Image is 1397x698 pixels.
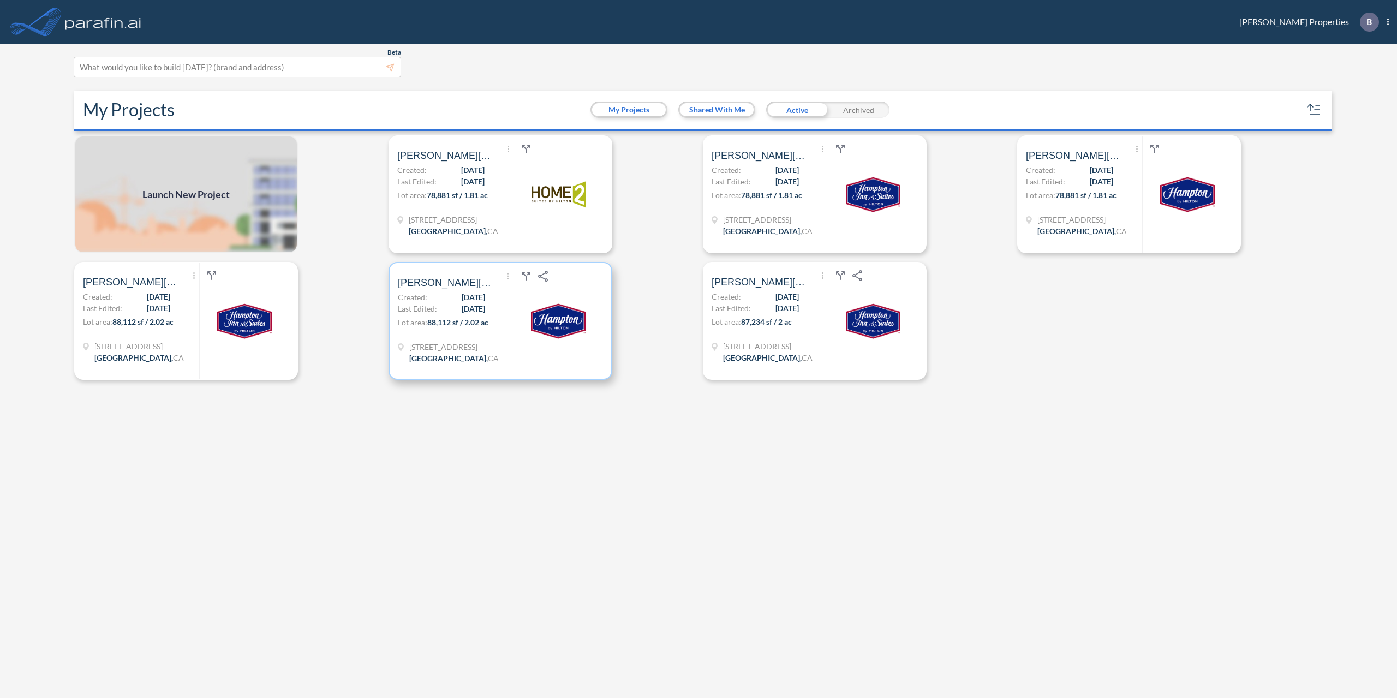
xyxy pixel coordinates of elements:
span: Lot area: [1026,190,1055,200]
span: [GEOGRAPHIC_DATA] , [94,353,173,362]
span: [GEOGRAPHIC_DATA] , [723,353,802,362]
span: 3443 Buena Vista Rd [94,341,184,352]
span: 78,881 sf / 1.81 ac [427,190,488,200]
span: Bolthouse Hotel [1026,149,1124,162]
span: CA [802,353,813,362]
span: Bolthouse Hotel [712,149,810,162]
span: Created: [712,164,741,176]
span: [DATE] [461,164,485,176]
span: Last Edited: [712,302,751,314]
div: Active [766,102,828,118]
span: Beta [387,48,401,57]
div: Archived [828,102,889,118]
button: Shared With Me [680,103,754,116]
img: add [74,135,298,253]
span: 78,881 sf / 1.81 ac [741,190,802,200]
span: CA [1116,226,1127,236]
span: Last Edited: [398,303,437,314]
span: Lot area: [397,190,427,200]
span: Created: [83,291,112,302]
a: [PERSON_NAME][GEOGRAPHIC_DATA]Created:[DATE]Last Edited:[DATE]Lot area:78,881 sf / 1.81 ac[STREET... [698,135,1013,253]
span: Created: [712,291,741,302]
div: Bakersfield, CA [723,225,813,237]
a: Launch New Project [74,135,298,253]
h2: My Projects [83,99,175,120]
div: Bakersfield, CA [94,352,184,363]
span: Bolthouse Hotel [83,276,181,289]
span: CA [173,353,184,362]
button: sort [1305,101,1323,118]
a: [PERSON_NAME][GEOGRAPHIC_DATA]Created:[DATE]Last Edited:[DATE]Lot area:87,234 sf / 2 ac[STREET_AD... [698,262,1013,380]
span: [DATE] [775,291,799,302]
span: Bolthouse Hotel [398,276,496,289]
a: [PERSON_NAME][GEOGRAPHIC_DATA]Created:[DATE]Last Edited:[DATE]Lot area:88,112 sf / 2.02 ac[STREET... [70,262,384,380]
span: 3443 Buena Vista Rd [723,214,813,225]
span: [DATE] [775,176,799,187]
span: Last Edited: [712,176,751,187]
span: [DATE] [461,176,485,187]
span: [DATE] [1090,176,1113,187]
img: logo [1160,167,1215,222]
span: [DATE] [462,303,485,314]
span: 88,112 sf / 2.02 ac [427,318,488,327]
span: 87,234 sf / 2 ac [741,317,792,326]
span: Launch New Project [142,187,230,202]
span: Bolthouse Hotel [397,149,495,162]
span: 88,112 sf / 2.02 ac [112,317,174,326]
span: Lot area: [712,317,741,326]
div: Bakersfield, CA [723,352,813,363]
span: [DATE] [775,164,799,176]
img: logo [846,167,900,222]
button: My Projects [592,103,666,116]
img: logo [846,294,900,348]
span: Lot area: [712,190,741,200]
span: [DATE] [1090,164,1113,176]
span: [GEOGRAPHIC_DATA] , [1037,226,1116,236]
span: Created: [1026,164,1055,176]
img: logo [531,294,586,348]
div: Bakersfield, CA [1037,225,1127,237]
div: [PERSON_NAME] Properties [1223,13,1389,32]
span: [GEOGRAPHIC_DATA] , [409,354,488,363]
img: logo [217,294,272,348]
p: B [1366,17,1372,27]
span: 3443 Buena Vista Rd [409,341,499,353]
span: CA [488,354,499,363]
span: Bolthouse Hotel [712,276,810,289]
span: [DATE] [775,302,799,314]
span: 3443 Buena Vista Rd [409,214,498,225]
div: Bakersfield, CA [409,225,498,237]
span: CA [487,226,498,236]
span: Lot area: [83,317,112,326]
span: [GEOGRAPHIC_DATA] , [409,226,487,236]
img: logo [532,167,586,222]
span: [DATE] [147,291,170,302]
a: [PERSON_NAME][GEOGRAPHIC_DATA]Created:[DATE]Last Edited:[DATE]Lot area:78,881 sf / 1.81 ac[STREET... [384,135,698,253]
span: 3443 Buena Vista Rd [723,341,813,352]
span: Created: [398,291,427,303]
div: Bakersfield, CA [409,353,499,364]
span: Last Edited: [83,302,122,314]
img: logo [63,11,144,33]
span: 78,881 sf / 1.81 ac [1055,190,1117,200]
span: Lot area: [398,318,427,327]
a: [PERSON_NAME][GEOGRAPHIC_DATA]Created:[DATE]Last Edited:[DATE]Lot area:88,112 sf / 2.02 ac[STREET... [384,262,698,380]
a: [PERSON_NAME][GEOGRAPHIC_DATA]Created:[DATE]Last Edited:[DATE]Lot area:78,881 sf / 1.81 ac[STREET... [1013,135,1327,253]
span: Last Edited: [397,176,437,187]
span: Last Edited: [1026,176,1065,187]
span: [DATE] [462,291,485,303]
span: Created: [397,164,427,176]
span: 3443 Buena Vista Rd [1037,214,1127,225]
span: [DATE] [147,302,170,314]
span: CA [802,226,813,236]
span: [GEOGRAPHIC_DATA] , [723,226,802,236]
